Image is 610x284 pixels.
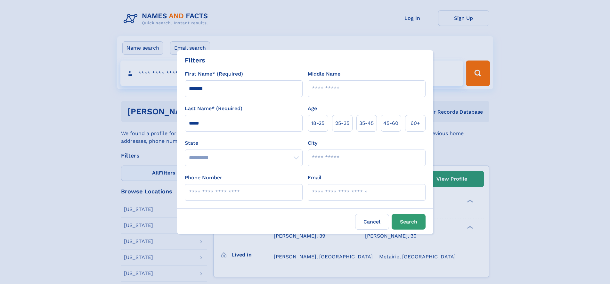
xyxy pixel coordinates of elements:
label: Cancel [355,214,389,230]
div: Filters [185,55,205,65]
label: Middle Name [308,70,340,78]
label: Last Name* (Required) [185,105,242,112]
label: Email [308,174,321,182]
span: 25‑35 [335,119,349,127]
span: 45‑60 [383,119,398,127]
button: Search [392,214,426,230]
span: 18‑25 [311,119,324,127]
label: Age [308,105,317,112]
span: 35‑45 [359,119,374,127]
label: City [308,139,317,147]
label: State [185,139,303,147]
label: First Name* (Required) [185,70,243,78]
label: Phone Number [185,174,222,182]
span: 60+ [411,119,420,127]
